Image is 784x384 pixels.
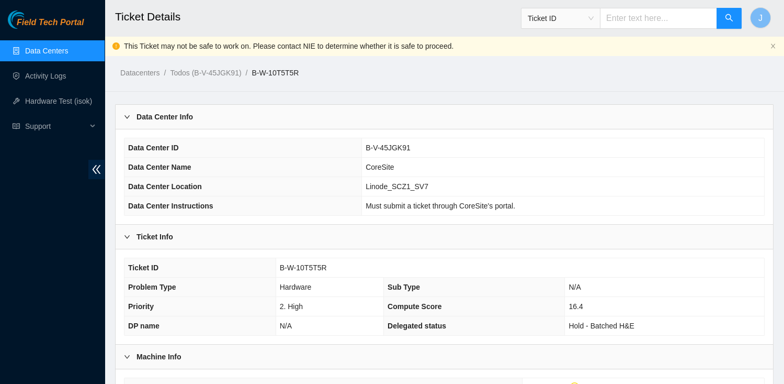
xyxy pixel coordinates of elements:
span: right [124,354,130,360]
span: Sub Type [388,283,420,291]
span: 16.4 [569,302,583,311]
span: right [124,114,130,120]
span: double-left [88,160,105,179]
span: B-W-10T5T5R [280,264,327,272]
span: CoreSite [366,163,394,171]
span: right [124,234,130,240]
div: Data Center Info [116,105,773,129]
a: Data Centers [25,47,68,55]
input: Enter text here... [600,8,717,29]
b: Data Center Info [137,111,193,123]
span: J [758,12,763,25]
span: / [164,69,166,77]
span: N/A [280,322,292,330]
span: DP name [128,322,160,330]
b: Ticket Info [137,231,173,243]
span: Problem Type [128,283,176,291]
span: Priority [128,302,154,311]
a: Activity Logs [25,72,66,80]
span: Field Tech Portal [17,18,84,28]
div: Ticket Info [116,225,773,249]
span: Data Center Location [128,182,202,191]
span: read [13,123,20,130]
a: Hardware Test (isok) [25,97,92,105]
span: Hardware [280,283,312,291]
span: Must submit a ticket through CoreSite's portal. [366,202,515,210]
div: Machine Info [116,345,773,369]
span: Hold - Batched H&E [569,322,634,330]
span: Delegated status [388,322,446,330]
a: B-W-10T5T5R [252,69,299,77]
span: / [246,69,248,77]
button: search [717,8,742,29]
a: Akamai TechnologiesField Tech Portal [8,19,84,32]
button: close [770,43,776,50]
b: Machine Info [137,351,181,363]
span: Ticket ID [528,10,594,26]
img: Akamai Technologies [8,10,53,29]
span: 2. High [280,302,303,311]
button: J [750,7,771,28]
span: N/A [569,283,581,291]
span: close [770,43,776,49]
span: Data Center Instructions [128,202,213,210]
span: Support [25,116,87,137]
a: Todos (B-V-45JGK91) [170,69,241,77]
span: Linode_SCZ1_SV7 [366,182,428,191]
span: Ticket ID [128,264,158,272]
span: search [725,14,733,24]
span: B-V-45JGK91 [366,144,411,152]
a: Datacenters [120,69,160,77]
span: Data Center ID [128,144,178,152]
span: Compute Score [388,302,441,311]
span: Data Center Name [128,163,191,171]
